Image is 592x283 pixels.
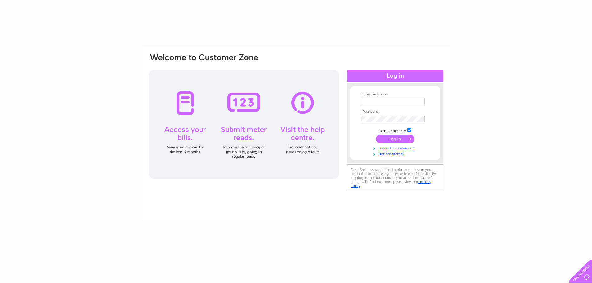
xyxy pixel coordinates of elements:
td: Remember me? [359,127,431,133]
a: Forgotten password? [361,145,431,151]
th: Email Address: [359,92,431,97]
a: Not registered? [361,151,431,157]
th: Password: [359,110,431,114]
div: Clear Business would like to place cookies on your computer to improve your experience of the sit... [347,164,443,191]
a: cookies policy [351,180,431,188]
input: Submit [376,135,414,143]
